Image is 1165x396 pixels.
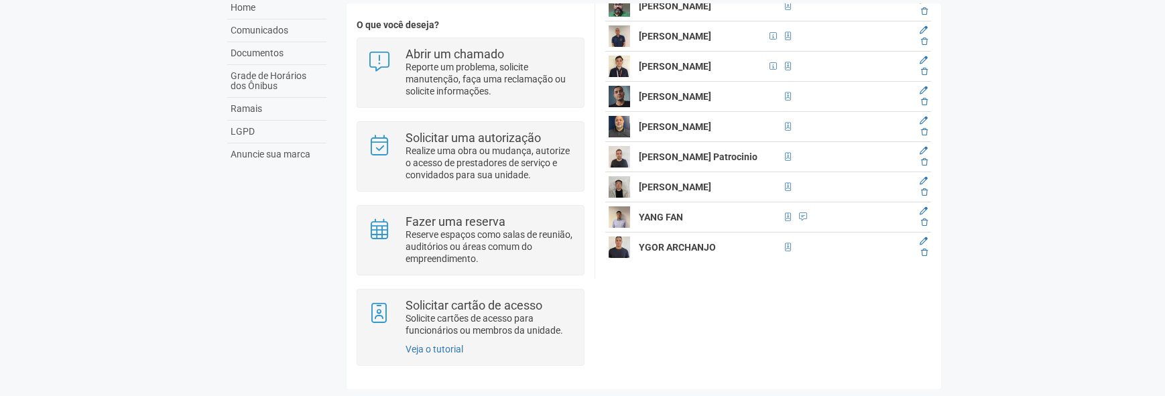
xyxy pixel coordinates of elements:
[367,216,573,265] a: Fazer uma reserva Reserve espaços como salas de reunião, auditórios ou áreas comum do empreendime...
[921,188,928,197] a: Excluir membro
[406,228,574,265] p: Reserve espaços como salas de reunião, auditórios ou áreas comum do empreendimento.
[639,61,711,72] strong: [PERSON_NAME]
[920,237,928,246] a: Editar membro
[609,116,630,137] img: user.png
[406,344,463,354] a: Veja o tutorial
[920,176,928,186] a: Editar membro
[227,143,326,166] a: Anuncie sua marca
[367,300,573,336] a: Solicitar cartão de acesso Solicite cartões de acesso para funcionários ou membros da unidade.
[921,157,928,167] a: Excluir membro
[639,1,711,11] strong: [PERSON_NAME]
[920,25,928,35] a: Editar membro
[227,65,326,98] a: Grade de Horários dos Ônibus
[609,206,630,228] img: user.png
[227,19,326,42] a: Comunicados
[357,20,584,30] h4: O que você deseja?
[227,42,326,65] a: Documentos
[609,25,630,47] img: user.png
[406,61,574,97] p: Reporte um problema, solicite manutenção, faça uma reclamação ou solicite informações.
[609,56,630,77] img: user.png
[921,37,928,46] a: Excluir membro
[921,218,928,227] a: Excluir membro
[639,91,711,102] strong: [PERSON_NAME]
[609,146,630,168] img: user.png
[406,214,505,228] strong: Fazer uma reserva
[609,237,630,258] img: user.png
[639,182,711,192] strong: [PERSON_NAME]
[227,121,326,143] a: LGPD
[920,86,928,95] a: Editar membro
[406,131,541,145] strong: Solicitar uma autorização
[639,212,683,222] strong: YANG FAN
[920,56,928,65] a: Editar membro
[921,127,928,137] a: Excluir membro
[921,67,928,76] a: Excluir membro
[639,242,716,253] strong: YGOR ARCHANJO
[406,298,542,312] strong: Solicitar cartão de acesso
[367,132,573,181] a: Solicitar uma autorização Realize uma obra ou mudança, autorize o acesso de prestadores de serviç...
[406,312,574,336] p: Solicite cartões de acesso para funcionários ou membros da unidade.
[920,146,928,155] a: Editar membro
[406,47,504,61] strong: Abrir um chamado
[920,116,928,125] a: Editar membro
[227,98,326,121] a: Ramais
[639,31,711,42] strong: [PERSON_NAME]
[367,48,573,97] a: Abrir um chamado Reporte um problema, solicite manutenção, faça uma reclamação ou solicite inform...
[921,7,928,16] a: Excluir membro
[639,151,757,162] strong: [PERSON_NAME] Patrocinio
[920,206,928,216] a: Editar membro
[921,248,928,257] a: Excluir membro
[609,86,630,107] img: user.png
[921,97,928,107] a: Excluir membro
[406,145,574,181] p: Realize uma obra ou mudança, autorize o acesso de prestadores de serviço e convidados para sua un...
[639,121,711,132] strong: [PERSON_NAME]
[609,176,630,198] img: user.png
